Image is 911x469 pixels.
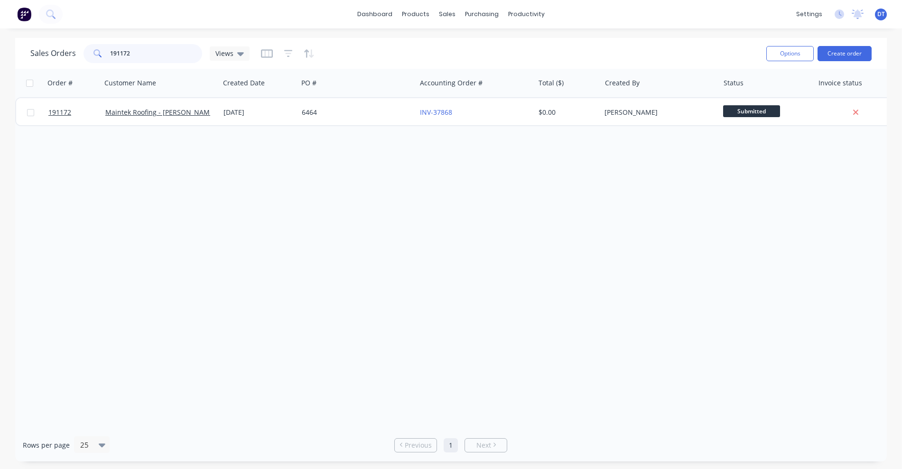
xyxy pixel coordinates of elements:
[17,7,31,21] img: Factory
[877,10,885,18] span: DT
[405,441,432,450] span: Previous
[390,438,511,452] ul: Pagination
[420,108,452,117] a: INV-37868
[434,7,460,21] div: sales
[397,7,434,21] div: products
[223,108,294,117] div: [DATE]
[110,44,203,63] input: Search...
[215,48,233,58] span: Views
[605,78,640,88] div: Created By
[444,438,458,452] a: Page 1 is your current page
[791,7,827,21] div: settings
[465,441,507,450] a: Next page
[503,7,549,21] div: productivity
[539,78,564,88] div: Total ($)
[104,78,156,88] div: Customer Name
[420,78,483,88] div: Accounting Order #
[48,108,71,117] span: 191172
[604,108,710,117] div: [PERSON_NAME]
[818,78,862,88] div: Invoice status
[105,108,216,117] a: Maintek Roofing - [PERSON_NAME]
[539,108,594,117] div: $0.00
[766,46,814,61] button: Options
[302,108,407,117] div: 6464
[723,105,780,117] span: Submitted
[724,78,744,88] div: Status
[818,46,872,61] button: Create order
[353,7,397,21] a: dashboard
[30,49,76,58] h1: Sales Orders
[223,78,265,88] div: Created Date
[47,78,73,88] div: Order #
[395,441,437,450] a: Previous page
[48,98,105,127] a: 191172
[460,7,503,21] div: purchasing
[23,441,70,450] span: Rows per page
[301,78,316,88] div: PO #
[476,441,491,450] span: Next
